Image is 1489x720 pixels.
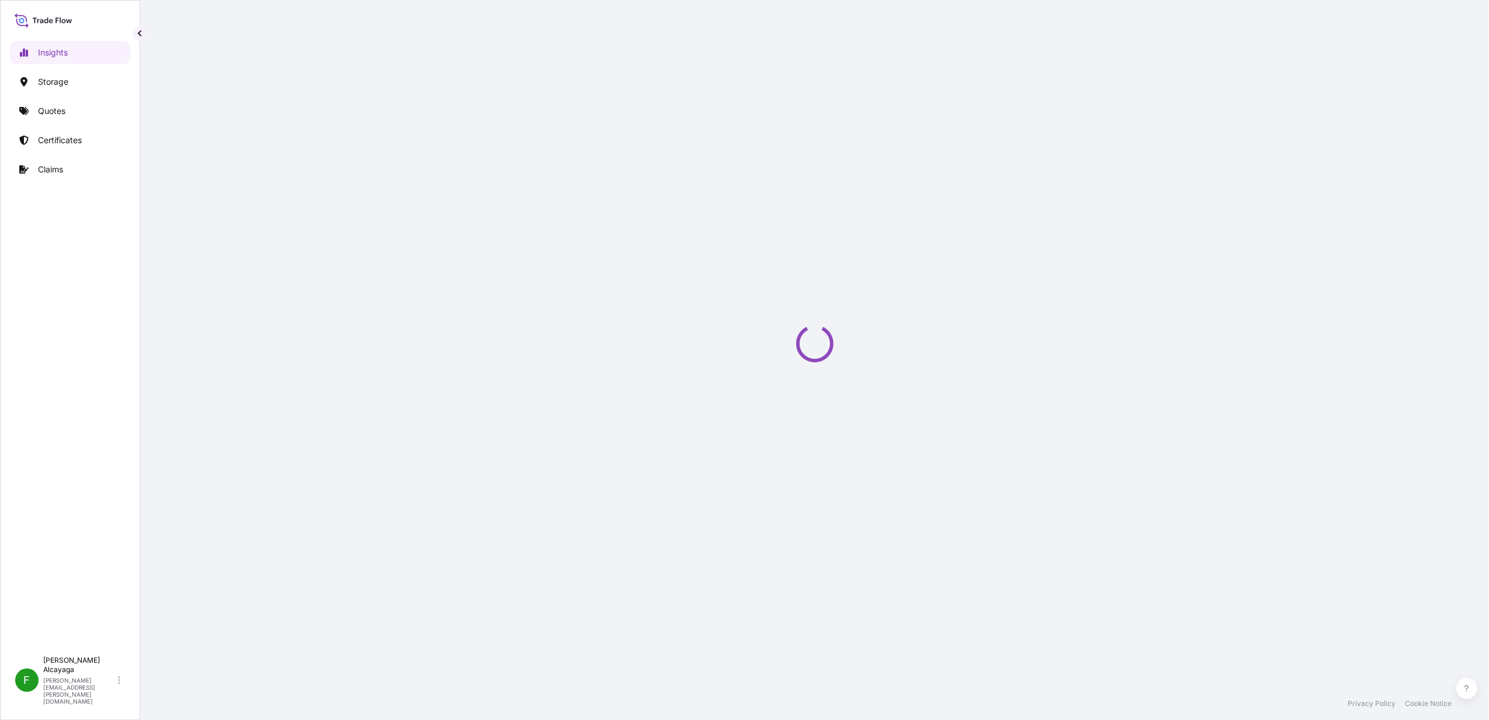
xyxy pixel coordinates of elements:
a: Privacy Policy [1348,699,1396,708]
p: Insights [38,47,68,58]
p: Claims [38,164,63,175]
a: Quotes [10,99,130,123]
span: F [24,674,30,686]
a: Certificates [10,129,130,152]
a: Claims [10,158,130,181]
a: Storage [10,70,130,94]
p: Storage [38,76,68,88]
a: Insights [10,41,130,64]
p: [PERSON_NAME][EMAIL_ADDRESS][PERSON_NAME][DOMAIN_NAME] [43,677,116,705]
p: Certificates [38,134,82,146]
a: Cookie Notice [1405,699,1452,708]
p: [PERSON_NAME] Alcayaga [43,656,116,674]
p: Quotes [38,105,65,117]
